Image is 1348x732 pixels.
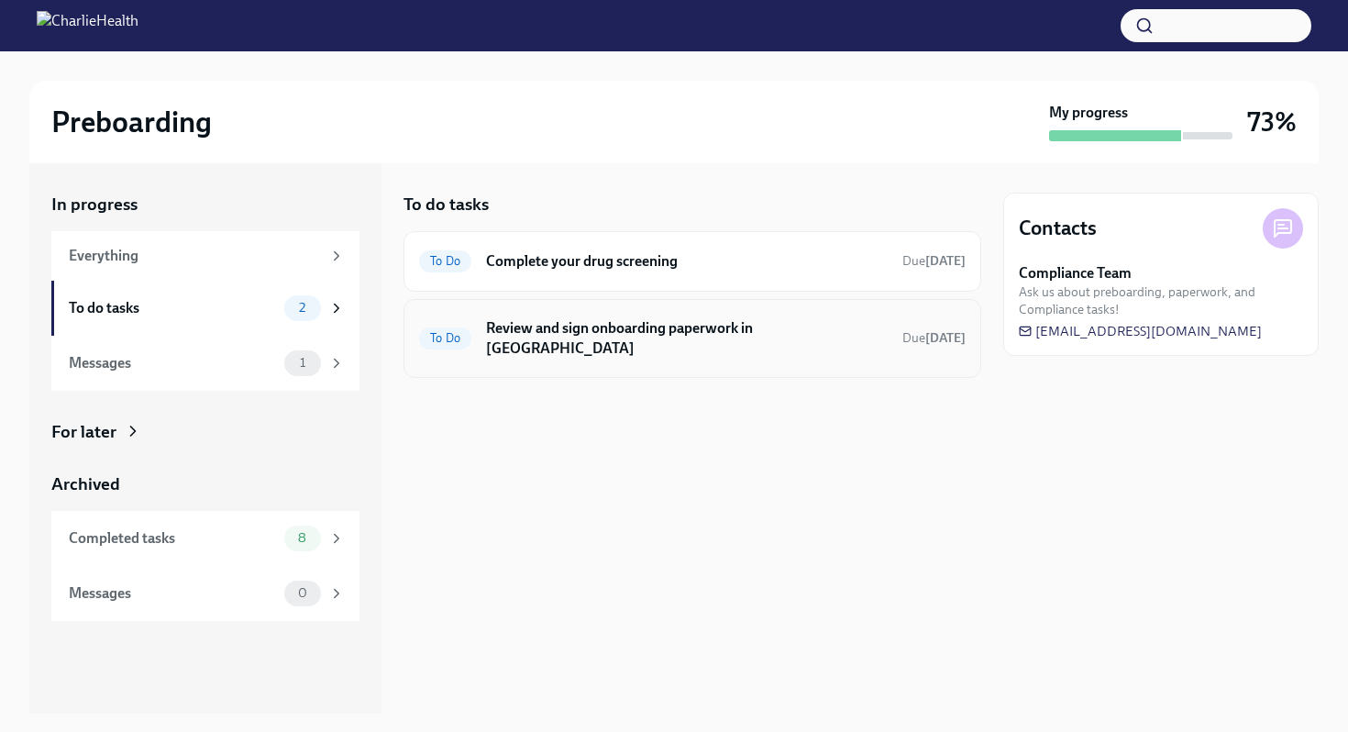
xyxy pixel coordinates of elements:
span: September 22nd, 2025 09:00 [902,329,966,347]
div: For later [51,420,116,444]
h6: Complete your drug screening [486,251,888,272]
h5: To do tasks [403,193,489,216]
a: To do tasks2 [51,281,359,336]
div: Messages [69,353,277,373]
strong: Compliance Team [1019,263,1132,283]
a: To DoComplete your drug screeningDue[DATE] [419,247,966,276]
a: For later [51,420,359,444]
a: Completed tasks8 [51,511,359,566]
span: To Do [419,254,471,268]
a: Everything [51,231,359,281]
div: Messages [69,583,277,604]
span: Due [902,253,966,269]
div: Completed tasks [69,528,277,549]
span: 2 [288,301,316,315]
a: To DoReview and sign onboarding paperwork in [GEOGRAPHIC_DATA]Due[DATE] [419,315,966,362]
span: 8 [287,531,317,545]
strong: [DATE] [925,330,966,346]
h3: 73% [1247,105,1297,139]
h2: Preboarding [51,104,212,140]
span: 0 [287,586,318,600]
h6: Review and sign onboarding paperwork in [GEOGRAPHIC_DATA] [486,318,888,359]
a: [EMAIL_ADDRESS][DOMAIN_NAME] [1019,322,1262,340]
span: Due [902,330,966,346]
a: Messages0 [51,566,359,621]
strong: [DATE] [925,253,966,269]
span: 1 [289,356,316,370]
div: Everything [69,246,321,266]
h4: Contacts [1019,215,1097,242]
div: To do tasks [69,298,277,318]
a: In progress [51,193,359,216]
a: Archived [51,472,359,496]
a: Messages1 [51,336,359,391]
span: Ask us about preboarding, paperwork, and Compliance tasks! [1019,283,1303,318]
strong: My progress [1049,103,1128,123]
span: To Do [419,331,471,345]
span: September 19th, 2025 09:00 [902,252,966,270]
img: CharlieHealth [37,11,138,40]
